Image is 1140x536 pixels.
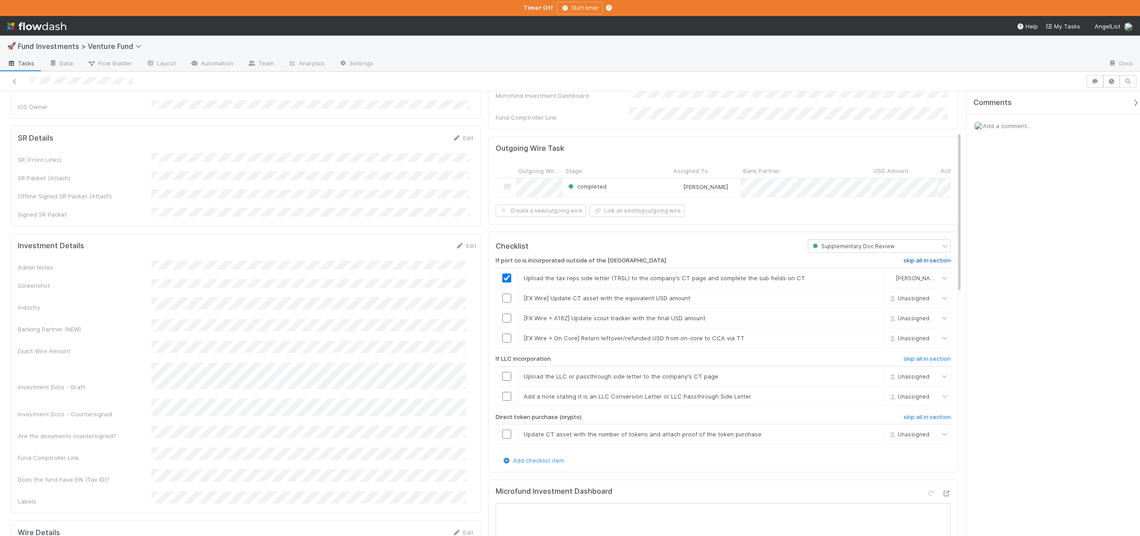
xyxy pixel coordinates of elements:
[332,57,380,71] a: Settings
[887,315,929,322] span: Unassigned
[887,335,929,342] span: Unassigned
[18,431,151,440] div: Are the documents countersigned?
[1124,22,1133,31] img: avatar_d02a2cc9-4110-42ea-8259-e0e2573f4e82.png
[80,57,139,71] a: Flow Builder
[7,19,66,34] img: logo-inverted-e16ddd16eac7371096b0.svg
[502,457,564,464] a: Add checklist item
[496,487,612,496] h5: Microfund Investment Dashboard
[18,281,151,290] div: Screenshot
[904,414,951,421] h6: skip all in section
[87,59,132,68] span: Flow Builder
[904,257,951,268] a: skip all in section
[904,355,951,363] h6: skip all in section
[496,414,582,421] h6: Direct token purchase (crypto)
[18,263,151,272] div: Admin Notes
[139,57,183,71] a: Layout
[874,166,908,175] span: USD Amount
[496,355,551,363] h6: If LLC incorporation
[18,497,151,506] div: Labels
[1017,22,1038,31] div: Help
[1045,23,1080,30] span: My Tasks
[18,242,84,250] h5: Investment Details
[496,91,629,100] div: Microfund Investment Dashboard
[496,242,529,251] h5: Checklist
[524,294,690,302] span: [FX Wire] Update CT asset with the equivalent USD amount
[524,373,718,380] span: Upload the LLC or passthrough side letter to the company's CT page
[673,166,708,175] span: Assigned To
[524,334,745,342] span: [FX Wire + On Core] Return leftover/refunded USD from on-core to CCA via TT
[7,59,35,68] span: Tasks
[887,373,929,379] span: Unassigned
[183,57,240,71] a: Automation
[456,242,476,249] a: Edit
[240,57,281,71] a: Team
[524,274,805,282] span: Upload the tax reps side letter (TRSL) to the company's CT page and complete the sub fields on CT
[974,121,983,130] img: avatar_d02a2cc9-4110-42ea-8259-e0e2573f4e82.png
[1095,23,1120,30] span: AngelList
[983,122,1031,129] span: Add a comment...
[18,102,151,111] div: IOS Owner
[18,134,53,143] h5: SR Details
[452,134,473,141] a: Edit
[18,192,151,201] div: Offline Signed SR Packet (Attach)
[496,113,629,122] div: Fund Comptroller Link
[683,183,728,190] span: [PERSON_NAME]
[675,183,682,190] img: avatar_5d1523cf-d377-42ee-9d1c-1d238f0f126b.png
[887,295,929,302] span: Unassigned
[566,183,607,190] span: completed
[566,166,582,175] span: Stage
[904,257,951,264] h6: skip all in section
[557,2,603,14] button: Start timer
[18,347,151,355] div: Exact Wire Amount
[18,42,146,51] span: Fund Investments > Venture Fund
[887,393,929,399] span: Unassigned
[524,393,751,400] span: Add a note stating it is an LLC Conversion Letter or LLC Passthrough Side Letter
[496,257,667,264] h6: If port co is incorporated outside of the [GEOGRAPHIC_DATA]
[518,166,561,175] span: Outgoing Wire ID
[496,205,586,217] button: Create a newoutgoing wire
[18,410,151,419] div: Investment Docs - Countersigned
[18,303,151,312] div: Industry
[18,325,151,334] div: Banking Partner (NEW)
[42,57,80,71] a: Data
[904,355,951,366] a: skip all in section
[940,166,1048,175] span: Actual USD Amount (from wire receipt)
[524,314,705,322] span: [FX Wire + A16Z] Update scout tracker with the final USD amount
[18,453,151,462] div: Fund Comptroller Link
[1045,22,1080,31] a: My Tasks
[18,173,151,182] div: SR Packet (Attach)
[811,243,895,250] span: Supplementary Doc Review
[904,414,951,424] a: skip all in section
[524,431,761,438] span: Update CT asset with the number of tokens and attach proof of the token purchase
[973,98,1012,107] span: Comments
[18,383,151,391] div: Investment Docs - Draft
[888,274,895,282] img: avatar_d02a2cc9-4110-42ea-8259-e0e2573f4e82.png
[452,529,473,536] a: Edit
[18,155,151,164] div: SR (Front Links)
[1101,57,1140,71] a: Docs
[896,275,940,282] span: [PERSON_NAME]
[523,4,553,11] strong: Timer Off
[887,431,929,438] span: Unassigned
[18,475,151,484] div: Does the fund have EIN (Tax ID)?
[281,57,332,71] a: Analytics
[566,182,607,191] div: completed
[674,182,728,191] div: [PERSON_NAME]
[7,42,16,50] span: 🚀
[590,205,685,217] button: Link an existingoutgoing wire
[496,144,564,153] h5: Outgoing Wire Task
[743,166,780,175] span: Bank Partner
[18,210,151,219] div: Signed SR Packet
